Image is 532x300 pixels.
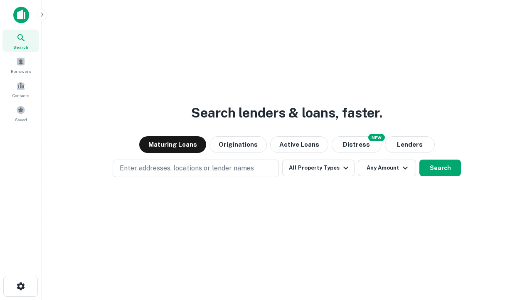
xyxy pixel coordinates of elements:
[13,44,28,50] span: Search
[270,136,328,153] button: Active Loans
[2,78,39,100] a: Contacts
[490,233,532,273] iframe: Chat Widget
[2,30,39,52] a: Search
[191,103,382,123] h3: Search lenders & loans, faster.
[282,160,355,176] button: All Property Types
[332,136,382,153] button: Search distressed loans with lien and other non-mortgage details.
[120,163,254,173] p: Enter addresses, locations or lender names
[13,7,29,23] img: capitalize-icon.png
[2,102,39,125] a: Saved
[209,136,267,153] button: Originations
[15,116,27,123] span: Saved
[2,54,39,76] a: Borrowers
[113,160,279,177] button: Enter addresses, locations or lender names
[368,134,385,141] div: NEW
[358,160,416,176] button: Any Amount
[139,136,206,153] button: Maturing Loans
[12,92,29,99] span: Contacts
[419,160,461,176] button: Search
[11,68,31,75] span: Borrowers
[385,136,435,153] button: Lenders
